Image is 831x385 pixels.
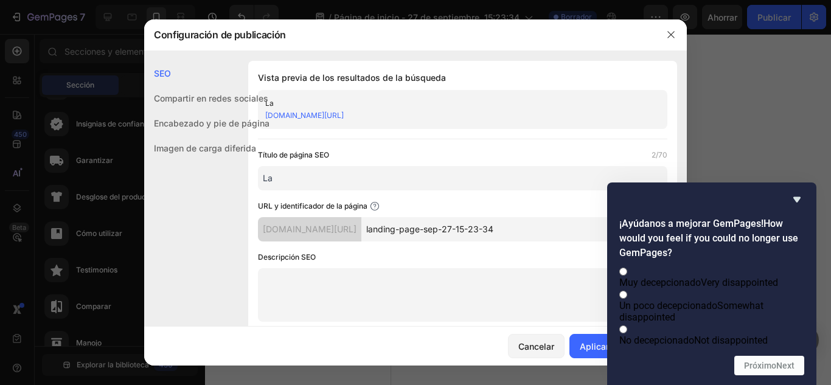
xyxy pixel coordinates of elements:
h2: Rich Text Editor. Editing area: main [9,4,245,61]
div: Rich Text Editor. Editing area: main [38,147,207,179]
font: Muy decepcionado [619,277,701,288]
font: Imagen de carga diferida [154,143,256,153]
button: Dot [105,304,113,311]
font: Descripción SEO [258,252,316,262]
font: [DOMAIN_NAME][URL] [263,224,356,234]
font: SEO [154,68,171,78]
div: La [265,97,640,109]
font: URL y identificador de la página [258,201,367,210]
font: Compartir en redes sociales [154,93,268,103]
font: Cancelar [518,341,554,352]
input: Manejar [361,217,667,241]
font: Título de página SEO [258,150,329,159]
div: Drop element here [51,114,116,123]
p: Excelente material, me encanto pedí la talla s y me quedo perfecta [40,148,206,178]
span: Not disappointed [619,335,768,346]
button: Ocultar encuesta [790,192,804,207]
a: [DOMAIN_NAME][URL] [265,111,344,120]
button: Aplicar configuración [569,334,677,358]
span: Very disappointed [619,277,778,288]
font: Encabezado y pie de página [154,118,269,128]
p: Lo que opinan nuestras clientes [10,5,244,60]
input: Muy decepcionadoVery disappointed [619,268,627,276]
button: Cancelar [508,334,565,358]
font: Próximo [744,361,776,370]
font: Vista previa de los resultados de la búsqueda [258,72,446,83]
div: How would you feel if you could no longer use GemPages? [619,265,804,346]
font: Aplicar configuración [580,341,667,352]
label: 2/70 [652,149,667,161]
input: Título [258,166,667,190]
h2: How would you feel if you could no longer use GemPages? [619,217,804,260]
input: Un poco decepcionadoSomewhat disappointed [619,291,627,299]
p: [PERSON_NAME] [134,115,206,128]
span: Somewhat disappointed [619,300,763,323]
button: Siguiente pregunta [734,356,804,375]
input: No decepcionadoNot disappointed [619,325,627,333]
font: Configuración de publicación [154,29,286,41]
font: No decepcionado [619,335,694,346]
div: How would you feel if you could no longer use GemPages? [619,192,804,375]
button: Dot [130,304,137,311]
font: Un poco decepcionado [619,300,717,311]
button: Dot [142,304,149,311]
font: ¡Ayúdanos a mejorar GemPages! [619,218,763,229]
button: Dot [117,304,125,311]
